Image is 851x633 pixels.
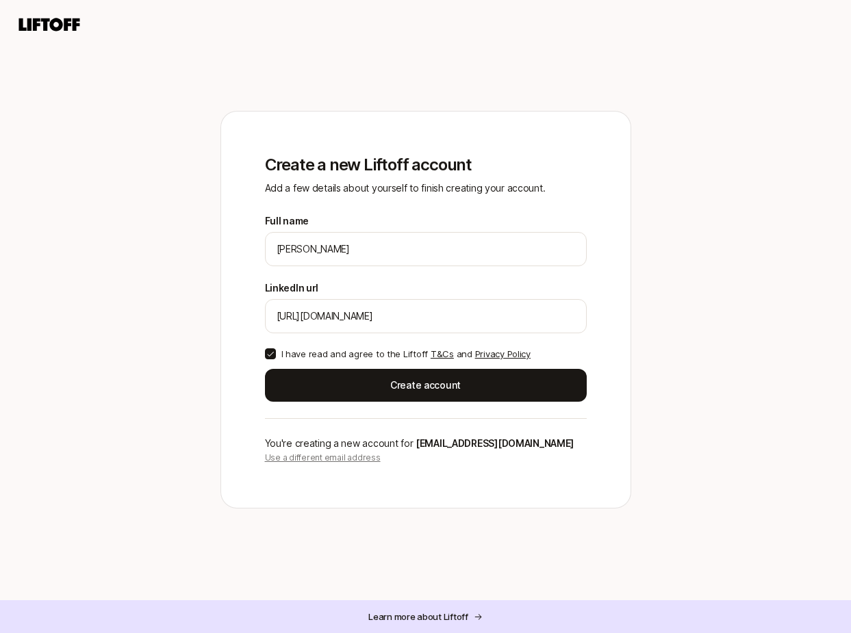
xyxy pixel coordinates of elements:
input: e.g. Melanie Perkins [277,241,575,257]
label: LinkedIn url [265,280,319,296]
p: Create a new Liftoff account [265,155,587,175]
button: Learn more about Liftoff [357,604,494,629]
p: I have read and agree to the Liftoff and [281,347,531,361]
a: T&Cs [431,348,454,359]
a: Privacy Policy [475,348,531,359]
button: Create account [265,369,587,402]
p: We'll use Nia as your preferred name. [265,269,450,272]
p: You're creating a new account for [265,435,587,452]
p: Use a different email address [265,452,587,464]
input: e.g. https://www.linkedin.com/in/melanie-perkins [277,308,575,324]
span: [EMAIL_ADDRESS][DOMAIN_NAME] [416,437,574,449]
button: I have read and agree to the Liftoff T&Cs and Privacy Policy [265,348,276,359]
p: Add a few details about yourself to finish creating your account. [265,180,587,196]
label: Full name [265,213,309,229]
